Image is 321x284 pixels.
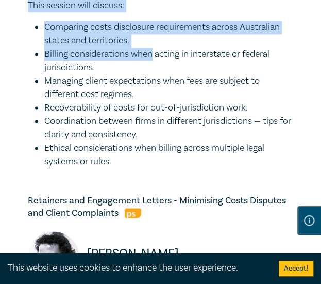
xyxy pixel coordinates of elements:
li: Ethical considerations when billing across multiple legal systems or rules. [44,141,294,168]
li: Comparing costs disclosure requirements across Australian states and territories. [44,21,294,48]
p: [PERSON_NAME] [87,245,294,261]
li: Billing considerations when acting in interstate or federal jurisdictions. [44,48,294,74]
li: Coordination between firms in different jurisdictions — tips for clarity and consistency. [44,115,294,141]
div: This website uses cookies to enhance the user experience. [8,261,263,275]
button: Accept cookies [279,261,313,276]
h5: Retainers and Engagement Letters - Minimising Costs Disputes and Client Complaints [28,194,294,219]
li: Managing client expectations when fees are subject to different cost regimes. [44,74,294,101]
li: Recoverability of costs for out-of-jurisdiction work. [44,101,294,115]
img: Gareth Jones [28,231,79,283]
img: Professional Skills [125,208,141,218]
img: Information Icon [304,215,314,226]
